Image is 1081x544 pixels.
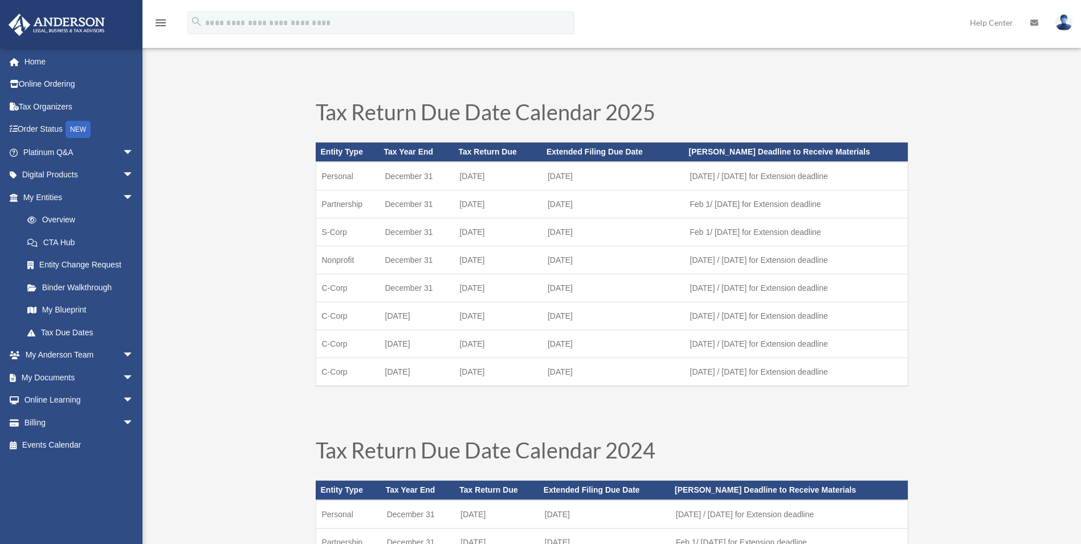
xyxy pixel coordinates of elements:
span: arrow_drop_down [123,389,145,412]
h1: Tax Return Due Date Calendar 2025 [316,101,908,128]
td: Personal [316,500,381,529]
td: Feb 1/ [DATE] for Extension deadline [684,218,908,246]
td: Partnership [316,190,380,218]
td: December 31 [380,274,454,302]
a: My Anderson Teamarrow_drop_down [8,344,151,367]
td: [DATE] [455,500,539,529]
th: Entity Type [316,481,381,500]
td: [DATE] [454,358,542,387]
th: [PERSON_NAME] Deadline to Receive Materials [684,143,908,162]
td: [DATE] [542,330,684,358]
a: My Blueprint [16,299,151,322]
td: C-Corp [316,358,380,387]
span: arrow_drop_down [123,164,145,187]
td: [DATE] / [DATE] for Extension deadline [670,500,908,529]
td: [DATE] [454,330,542,358]
img: Anderson Advisors Platinum Portal [5,14,108,36]
td: [DATE] [454,218,542,246]
td: Personal [316,162,380,190]
a: Online Ordering [8,73,151,96]
td: [DATE] [539,500,670,529]
a: Overview [16,209,151,232]
th: [PERSON_NAME] Deadline to Receive Materials [670,481,908,500]
img: User Pic [1055,14,1072,31]
a: Online Learningarrow_drop_down [8,389,151,412]
a: Home [8,50,151,73]
td: [DATE] [380,330,454,358]
td: [DATE] [542,274,684,302]
td: [DATE] [542,162,684,190]
a: Platinum Q&Aarrow_drop_down [8,141,151,164]
td: [DATE] / [DATE] for Extension deadline [684,246,908,274]
h1: Tax Return Due Date Calendar 2024 [316,439,908,466]
th: Tax Return Due [455,481,539,500]
div: NEW [66,121,91,138]
th: Extended Filing Due Date [542,143,684,162]
a: Events Calendar [8,434,151,457]
td: [DATE] [542,358,684,387]
td: [DATE] / [DATE] for Extension deadline [684,162,908,190]
a: Binder Walkthrough [16,276,151,299]
td: S-Corp [316,218,380,246]
span: arrow_drop_down [123,366,145,389]
td: [DATE] [380,358,454,387]
a: Entity Change Request [16,254,151,277]
a: My Documentsarrow_drop_down [8,366,151,389]
td: December 31 [380,162,454,190]
td: C-Corp [316,274,380,302]
td: [DATE] / [DATE] for Extension deadline [684,274,908,302]
td: [DATE] [454,246,542,274]
td: December 31 [380,218,454,246]
a: menu [154,20,168,30]
th: Extended Filing Due Date [539,481,670,500]
td: [DATE] / [DATE] for Extension deadline [684,358,908,387]
th: Tax Year End [380,143,454,162]
i: menu [154,16,168,30]
th: Tax Return Due [454,143,542,162]
td: Nonprofit [316,246,380,274]
td: December 31 [380,246,454,274]
td: [DATE] [454,190,542,218]
td: C-Corp [316,330,380,358]
span: arrow_drop_down [123,344,145,367]
td: Feb 1/ [DATE] for Extension deadline [684,190,908,218]
td: [DATE] [454,302,542,330]
td: C-Corp [316,302,380,330]
a: Tax Organizers [8,95,151,118]
th: Entity Type [316,143,380,162]
td: December 31 [380,190,454,218]
span: arrow_drop_down [123,411,145,435]
a: CTA Hub [16,231,151,254]
a: Tax Due Dates [16,321,145,344]
td: [DATE] [454,162,542,190]
td: [DATE] [542,246,684,274]
td: [DATE] [542,218,684,246]
td: [DATE] / [DATE] for Extension deadline [684,302,908,330]
th: Tax Year End [381,481,455,500]
td: [DATE] / [DATE] for Extension deadline [684,330,908,358]
span: arrow_drop_down [123,186,145,209]
i: search [190,15,203,28]
a: Billingarrow_drop_down [8,411,151,434]
td: [DATE] [380,302,454,330]
td: [DATE] [542,190,684,218]
a: My Entitiesarrow_drop_down [8,186,151,209]
td: [DATE] [542,302,684,330]
a: Order StatusNEW [8,118,151,141]
a: Digital Productsarrow_drop_down [8,164,151,186]
td: December 31 [381,500,455,529]
td: [DATE] [454,274,542,302]
span: arrow_drop_down [123,141,145,164]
